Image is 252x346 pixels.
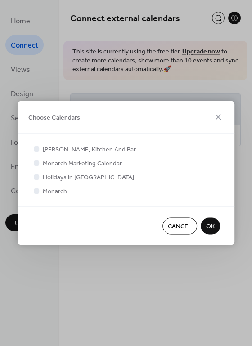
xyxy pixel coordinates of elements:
button: OK [201,218,220,235]
span: Choose Calendars [28,113,80,123]
button: Cancel [162,218,197,235]
span: OK [206,222,215,231]
span: Monarch Marketing Calendar [43,159,122,169]
span: Cancel [168,222,192,231]
span: Monarch [43,187,67,196]
span: Holidays in [GEOGRAPHIC_DATA] [43,173,134,182]
span: [PERSON_NAME] Kitchen And Bar [43,145,136,155]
